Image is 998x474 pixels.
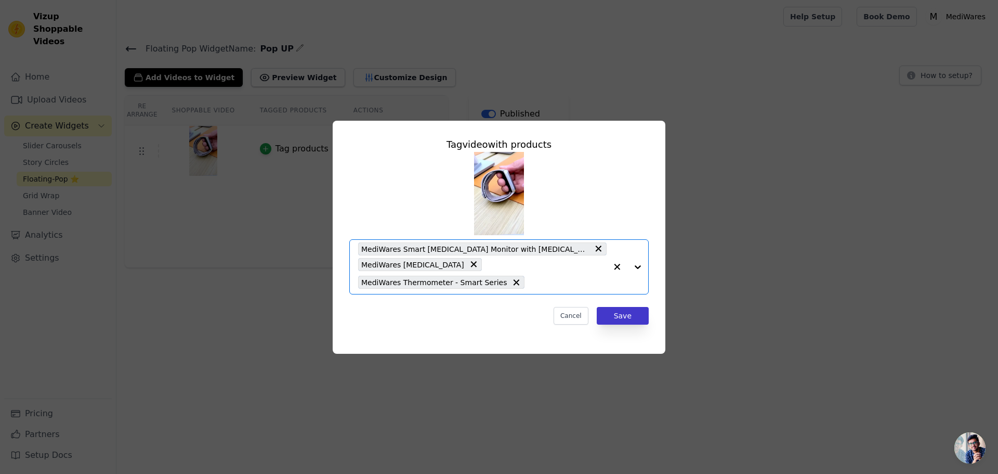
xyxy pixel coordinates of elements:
[361,259,464,271] span: MediWares [MEDICAL_DATA]
[361,276,507,288] span: MediWares Thermometer - Smart Series
[474,152,524,235] img: tn-00f70ef3e5f046cd8dd81b046644cf8d.png
[597,307,649,325] button: Save
[349,137,649,152] div: Tag video with products
[954,432,986,464] div: Open chat
[361,243,589,255] span: MediWares Smart [MEDICAL_DATA] Monitor with [MEDICAL_DATA] – Home Wellness Tracker, OLED Display,...
[554,307,588,325] button: Cancel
